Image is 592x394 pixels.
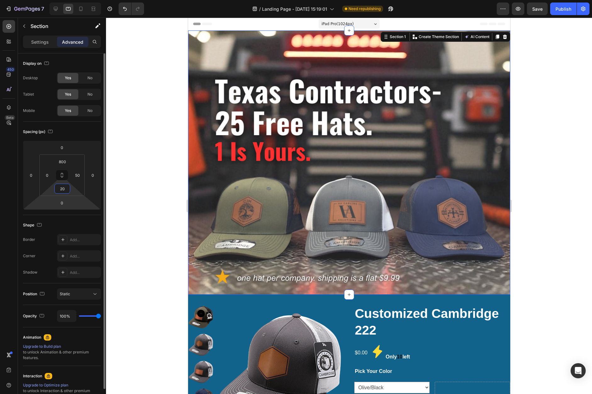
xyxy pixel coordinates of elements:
div: Interaction [23,373,42,379]
span: Save [532,6,543,12]
span: No [87,75,92,81]
span: No [87,108,92,114]
span: Need republishing [349,6,381,12]
div: Shadow [23,269,37,275]
div: Add... [70,237,99,243]
input: 0 [88,170,98,180]
div: Mobile [23,108,35,114]
input: 0px [42,170,52,180]
div: Upgrade to Build plan [23,344,101,349]
div: Add... [70,253,99,259]
button: Publish [550,3,577,15]
iframe: Design area [188,18,510,394]
input: 800px [56,157,69,166]
div: Opacity [23,312,46,320]
input: Auto [57,310,76,322]
div: Border [23,237,35,242]
div: Position [23,290,46,298]
input: 0 [26,170,36,180]
div: Upgrade to Optimize plan [23,382,101,388]
button: 7 [3,3,47,15]
p: Advanced [62,39,83,45]
div: to unlock Animation & other premium features. [23,344,101,361]
span: Static [60,291,70,296]
div: Shape [23,221,43,230]
p: Pick Your Color [167,349,321,358]
div: Beta [5,115,15,120]
div: Undo/Redo [119,3,144,15]
button: Save [527,3,548,15]
input: 0 [56,198,68,208]
div: Tablet [23,92,34,97]
div: Display on [23,59,50,68]
span: No [87,92,92,97]
p: 7 [41,5,44,13]
span: Yes [65,92,71,97]
div: Open Intercom Messenger [571,363,586,378]
div: Desktop [23,75,38,81]
p: Only left [198,335,222,344]
div: Animation [23,335,41,340]
button: Static [57,288,101,300]
div: 450 [6,67,15,72]
div: Add... [70,270,99,275]
input: 20 [56,184,69,193]
div: Publish [556,6,571,12]
p: Settings [31,39,49,45]
p: Section [31,22,82,30]
input: 50 [73,170,82,180]
span: 10 [209,336,215,342]
span: Yes [65,75,71,81]
div: Corner [23,253,36,259]
input: 0 [56,143,68,152]
span: Yes [65,108,71,114]
div: Spacing (px) [23,128,54,136]
span: Landing Page - [DATE] 15:19:01 [262,6,327,12]
span: / [259,6,261,12]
